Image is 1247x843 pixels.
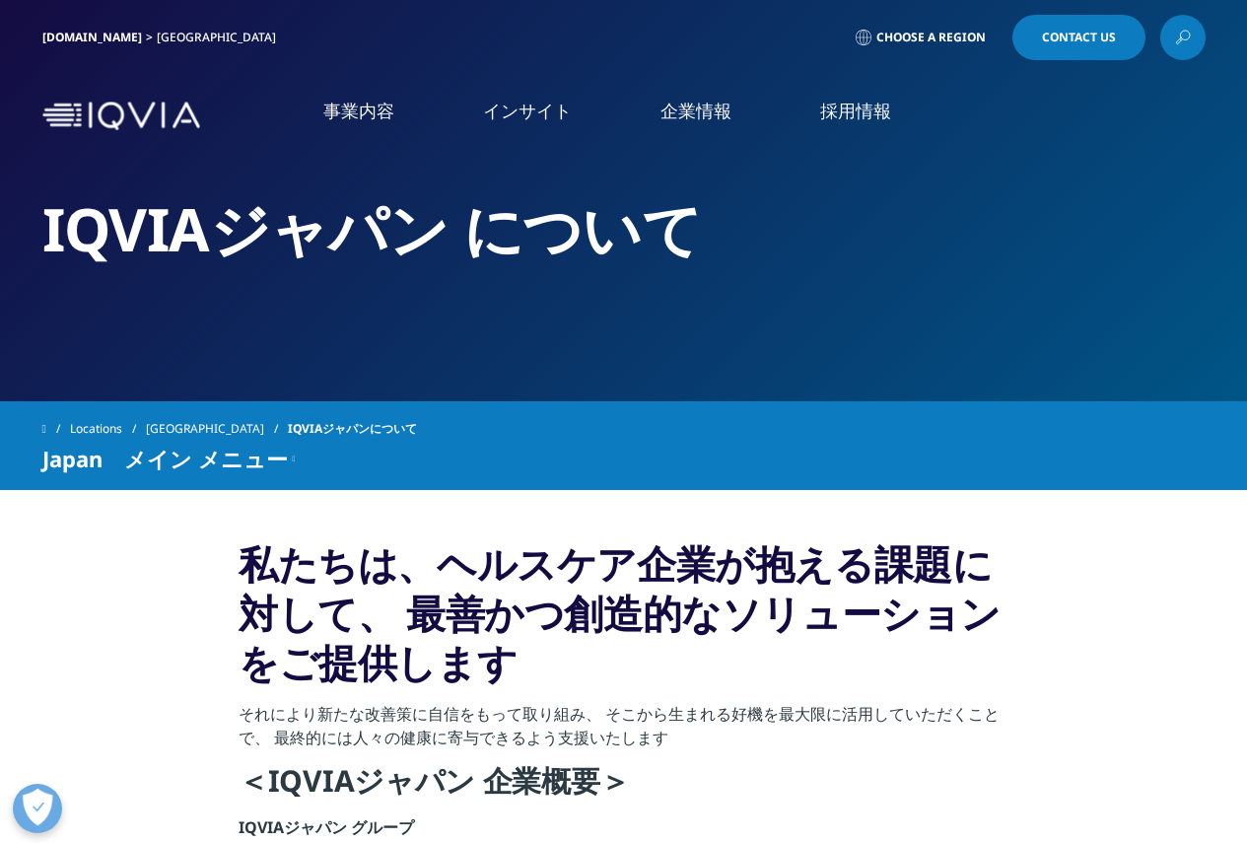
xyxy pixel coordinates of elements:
[239,539,1008,702] h3: 私たちは、ヘルスケア企業が抱える課題に対して、 最善かつ創造的なソリューションをご提供します
[1042,32,1116,43] span: Contact Us
[323,99,394,123] a: 事業内容
[13,784,62,833] button: 優先設定センターを開く
[483,99,572,123] a: インサイト
[288,411,417,447] span: IQVIAジャパンについて
[42,192,1206,266] h2: IQVIAジャパン について
[42,447,288,470] span: Japan メイン メニュー
[208,69,1206,163] nav: Primary
[70,411,146,447] a: Locations
[146,411,288,447] a: [GEOGRAPHIC_DATA]
[876,30,986,45] span: Choose a Region
[42,29,142,45] a: [DOMAIN_NAME]
[660,99,731,123] a: 企業情報
[1012,15,1145,60] a: Contact Us
[157,30,284,45] div: [GEOGRAPHIC_DATA]
[820,99,891,123] a: 採用情報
